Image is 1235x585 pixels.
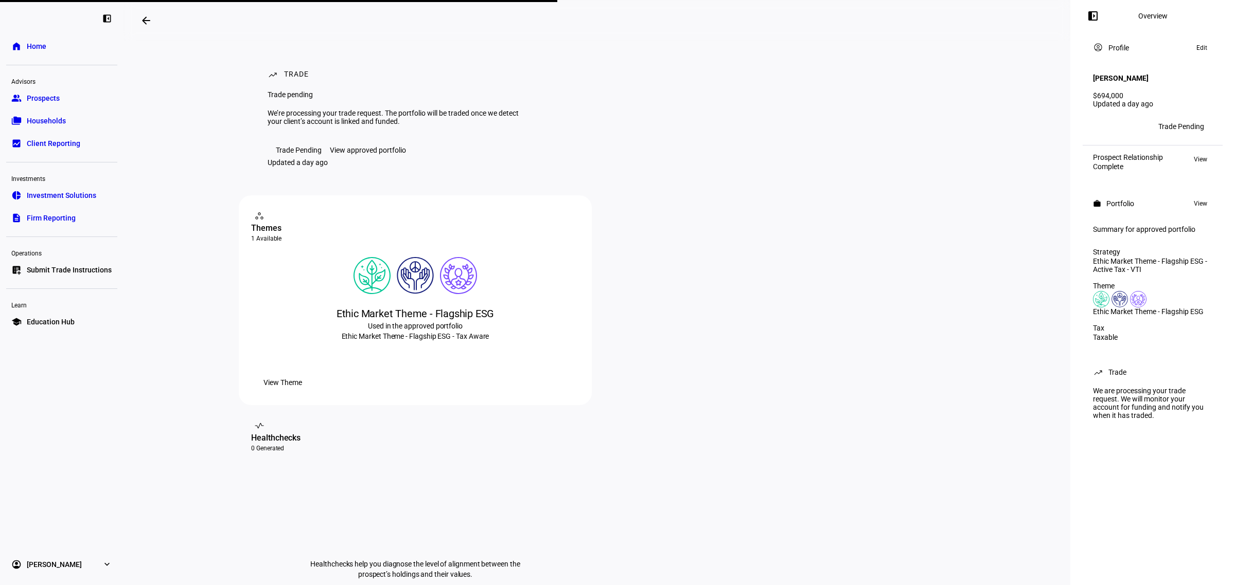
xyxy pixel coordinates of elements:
[330,146,406,154] div: View approved portfolio
[251,306,579,321] div: Ethic Market Theme - Flagship ESG
[1087,382,1219,424] div: We are processing your trade request. We will monitor your account for funding and notify you whe...
[251,444,579,452] div: 0 Generated
[1111,291,1128,307] img: humanRights.colored.svg
[1093,225,1212,233] div: Summary for approved portfolio
[251,372,314,393] button: View Theme
[268,158,328,167] div: Updated a day ago
[1093,42,1212,54] eth-panel-overview-card-header: Profile
[1093,333,1212,341] div: Taxable
[6,74,117,88] div: Advisors
[1191,42,1212,54] button: Edit
[251,432,579,444] div: Healthchecks
[284,70,309,80] div: Trade
[1093,248,1212,256] div: Strategy
[27,41,46,51] span: Home
[6,133,117,154] a: bid_landscapeClient Reporting
[27,317,75,327] span: Education Hub
[251,321,579,341] div: Used in the approved portfolio
[27,116,66,126] span: Households
[342,332,489,340] span: Ethic Market Theme - Flagship ESG - Tax Aware
[11,317,22,327] eth-mat-symbol: school
[1093,153,1163,161] div: Prospect Relationship
[1189,153,1212,166] button: View
[6,36,117,57] a: homeHome
[11,559,22,570] eth-mat-symbol: account_circle
[268,90,521,99] div: Trade pending
[11,116,22,126] eth-mat-symbol: folder_copy
[1093,307,1212,316] div: Ethic Market Theme - Flagship ESG
[254,421,264,431] mat-icon: vital_signs
[11,213,22,223] eth-mat-symbol: description
[6,297,117,312] div: Learn
[27,138,80,149] span: Client Reporting
[11,93,22,103] eth-mat-symbol: group
[1093,92,1212,100] div: $694,000
[11,190,22,200] eth-mat-symbol: pie_chart
[11,41,22,51] eth-mat-symbol: home
[1194,197,1207,210] span: View
[11,265,22,275] eth-mat-symbol: list_alt_add
[263,372,302,393] span: View Theme
[1093,162,1163,171] div: Complete
[1098,123,1105,130] span: DT
[1093,257,1212,273] div: Ethic Market Theme - Flagship ESG - Active Tax - VTI
[1087,10,1099,22] mat-icon: left_panel_open
[1108,368,1126,376] div: Trade
[1093,100,1212,108] div: Updated a day ago
[102,13,112,24] eth-mat-symbol: left_panel_close
[27,190,96,200] span: Investment Solutions
[6,208,117,228] a: descriptionFirm Reporting
[27,93,60,103] span: Prospects
[1093,282,1212,290] div: Theme
[440,257,477,294] img: corporateEthics.colored.svg
[6,171,117,185] div: Investments
[1196,42,1207,54] span: Edit
[27,213,76,223] span: Firm Reporting
[1189,197,1212,210] button: View
[251,222,579,234] div: Themes
[1138,12,1168,20] div: Overview
[1093,197,1212,210] eth-panel-overview-card-header: Portfolio
[1093,199,1101,208] mat-icon: work
[307,559,523,579] p: Healthchecks help you diagnose the level of alignment between the prospect’s holdings and their v...
[11,138,22,149] eth-mat-symbol: bid_landscape
[6,245,117,260] div: Operations
[354,257,391,294] img: climateChange.colored.svg
[6,111,117,131] a: folder_copyHouseholds
[1093,324,1212,332] div: Tax
[1106,199,1134,208] div: Portfolio
[1108,44,1129,52] div: Profile
[254,211,264,221] mat-icon: workspaces
[268,69,278,80] mat-icon: trending_up
[27,265,112,275] span: Submit Trade Instructions
[1093,291,1109,307] img: climateChange.colored.svg
[1194,153,1207,166] span: View
[1158,122,1204,131] div: Trade Pending
[1093,367,1103,377] mat-icon: trending_up
[397,257,434,294] img: humanRights.colored.svg
[102,559,112,570] eth-mat-symbol: expand_more
[140,14,152,27] mat-icon: arrow_backwards
[1093,366,1212,378] eth-panel-overview-card-header: Trade
[1113,123,1120,130] span: ZT
[268,109,521,125] div: We’re processing your trade request. The portfolio will be traded once we detect your client’s ac...
[1093,74,1149,82] h4: [PERSON_NAME]
[6,185,117,206] a: pie_chartInvestment Solutions
[27,559,82,570] span: [PERSON_NAME]
[251,234,579,243] div: 1 Available
[1130,291,1146,307] img: corporateEthics.colored.svg
[6,88,117,108] a: groupProspects
[1093,42,1103,52] mat-icon: account_circle
[276,146,322,154] div: Trade Pending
